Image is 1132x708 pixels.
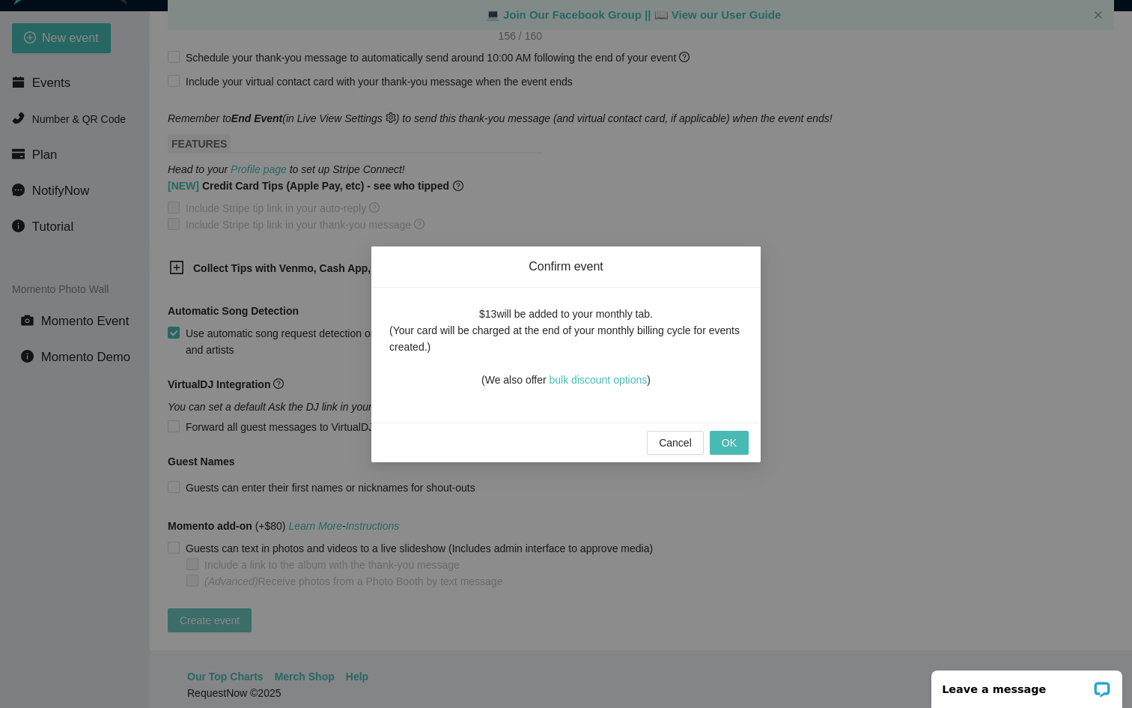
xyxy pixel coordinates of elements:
iframe: LiveChat chat widget [922,661,1132,708]
div: (Your card will be charged at the end of your monthly billing cycle for events created.) [389,322,743,355]
button: OK [710,431,749,455]
div: $13 will be added to your monthly tab. [479,306,653,322]
span: Cancel [659,435,692,451]
span: OK [722,435,737,451]
a: bulk discount options [550,374,648,386]
button: Cancel [647,431,704,455]
div: (We also offer ) [481,355,651,388]
span: Confirm event [389,258,743,275]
